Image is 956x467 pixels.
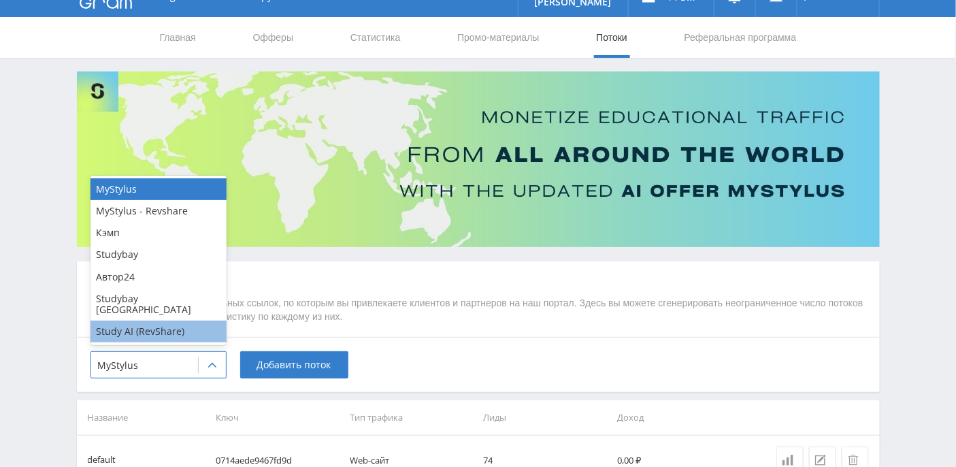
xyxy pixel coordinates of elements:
[90,244,227,265] div: Studybay
[344,400,478,435] th: Тип трафика
[612,400,746,435] th: Доход
[90,266,227,288] div: Автор24
[90,222,227,244] div: Кэмп
[478,400,612,435] th: Лиды
[90,321,227,342] div: Study AI (RevShare)
[683,17,798,58] a: Реферальная программа
[90,200,227,222] div: MyStylus - Revshare
[210,400,344,435] th: Ключ
[252,17,295,58] a: Офферы
[257,359,331,370] span: Добавить поток
[240,351,348,379] button: Добавить поток
[90,288,227,321] div: Studybay [GEOGRAPHIC_DATA]
[77,71,880,247] img: Banner
[90,275,866,290] p: Потоки
[90,297,866,323] p: Потоки — это ключи реферальных ссылок, по которым вы привлекаете клиентов и партнеров на наш порт...
[456,17,540,58] a: Промо-материалы
[159,17,197,58] a: Главная
[595,17,629,58] a: Потоки
[349,17,402,58] a: Статистика
[90,178,227,200] div: MyStylus
[77,400,211,435] th: Название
